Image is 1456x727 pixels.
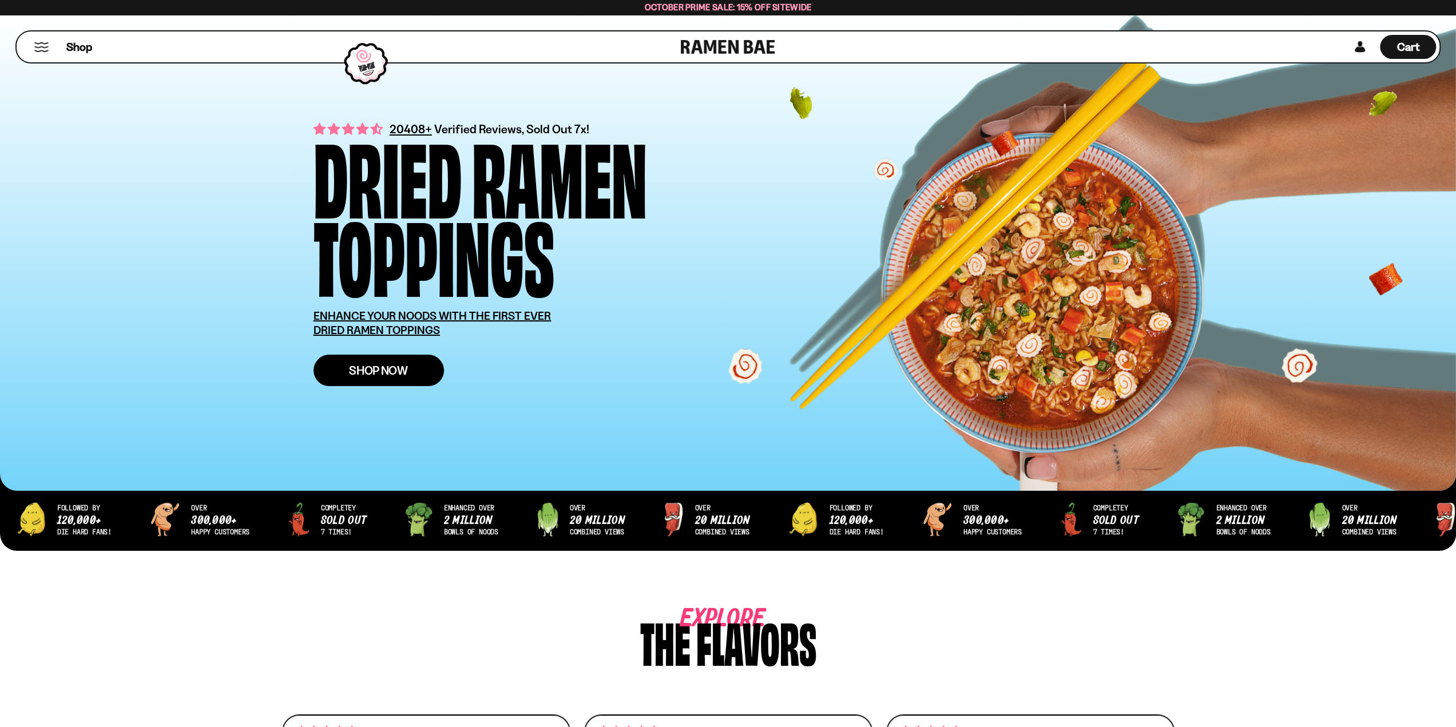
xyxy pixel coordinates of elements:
div: Ramen [472,135,647,213]
span: Shop [66,39,92,55]
span: Explore [680,614,731,625]
div: The [640,614,691,668]
u: ENHANCE YOUR NOODS WITH THE FIRST EVER DRIED RAMEN TOPPINGS [314,309,552,337]
span: October Prime Sale: 15% off Sitewide [645,2,812,13]
span: Cart [1397,40,1419,54]
div: Cart [1380,31,1436,62]
a: Shop [66,35,92,59]
span: Shop Now [349,364,408,376]
a: Shop Now [314,355,444,386]
div: Toppings [314,213,554,292]
button: Mobile Menu Trigger [34,42,49,52]
div: flavors [696,614,816,668]
div: Dried [314,135,462,213]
